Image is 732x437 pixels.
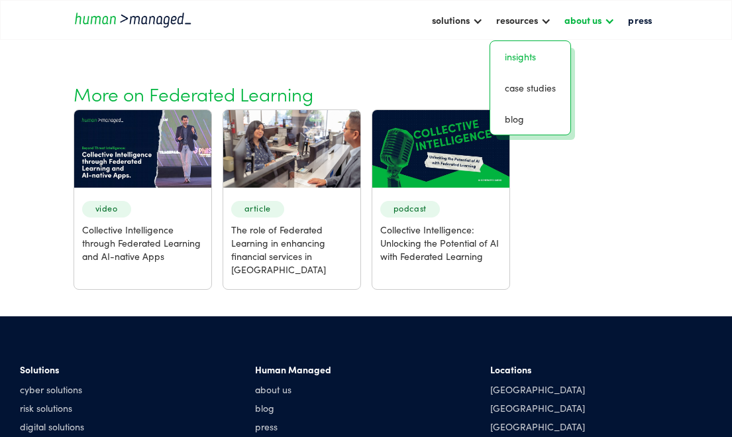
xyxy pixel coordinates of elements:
[432,12,470,28] div: solutions
[74,11,193,29] a: home
[621,9,658,31] a: press
[490,383,585,396] div: [GEOGRAPHIC_DATA]
[255,383,331,396] a: about us
[490,363,585,376] div: Locations
[496,78,565,98] a: case studies
[20,420,84,433] a: digital solutions
[380,223,501,263] div: Collective Intelligence: Unlocking the Potential of AI with Federated Learning
[490,420,585,433] div: [GEOGRAPHIC_DATA]
[231,201,284,218] div: article
[82,223,203,263] div: Collective Intelligence through Federated Learning and AI-native Apps
[20,363,84,376] div: Solutions
[74,109,212,290] a: videoCollective Intelligence through Federated Learning and AI-native Apps
[255,420,331,433] a: press
[372,109,510,290] a: podcastCollective Intelligence: Unlocking the Potential of AI with Federated Learning
[82,201,131,218] div: video
[20,383,84,396] a: cyber solutions
[490,401,585,414] div: [GEOGRAPHIC_DATA]
[223,109,361,290] a: articleThe role of Federated Learning in enhancing financial services in [GEOGRAPHIC_DATA]
[231,223,352,276] div: The role of Federated Learning in enhancing financial services in [GEOGRAPHIC_DATA]
[74,83,313,105] p: More on Federated Learning
[20,401,84,414] a: risk solutions
[255,401,331,414] a: blog
[255,363,331,376] div: Human Managed
[380,201,440,218] div: podcast
[490,9,558,31] div: resources
[558,9,621,31] div: about us
[496,12,538,28] div: resources
[496,109,565,129] a: blog
[425,9,490,31] div: solutions
[564,12,601,28] div: about us
[496,46,565,67] a: insights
